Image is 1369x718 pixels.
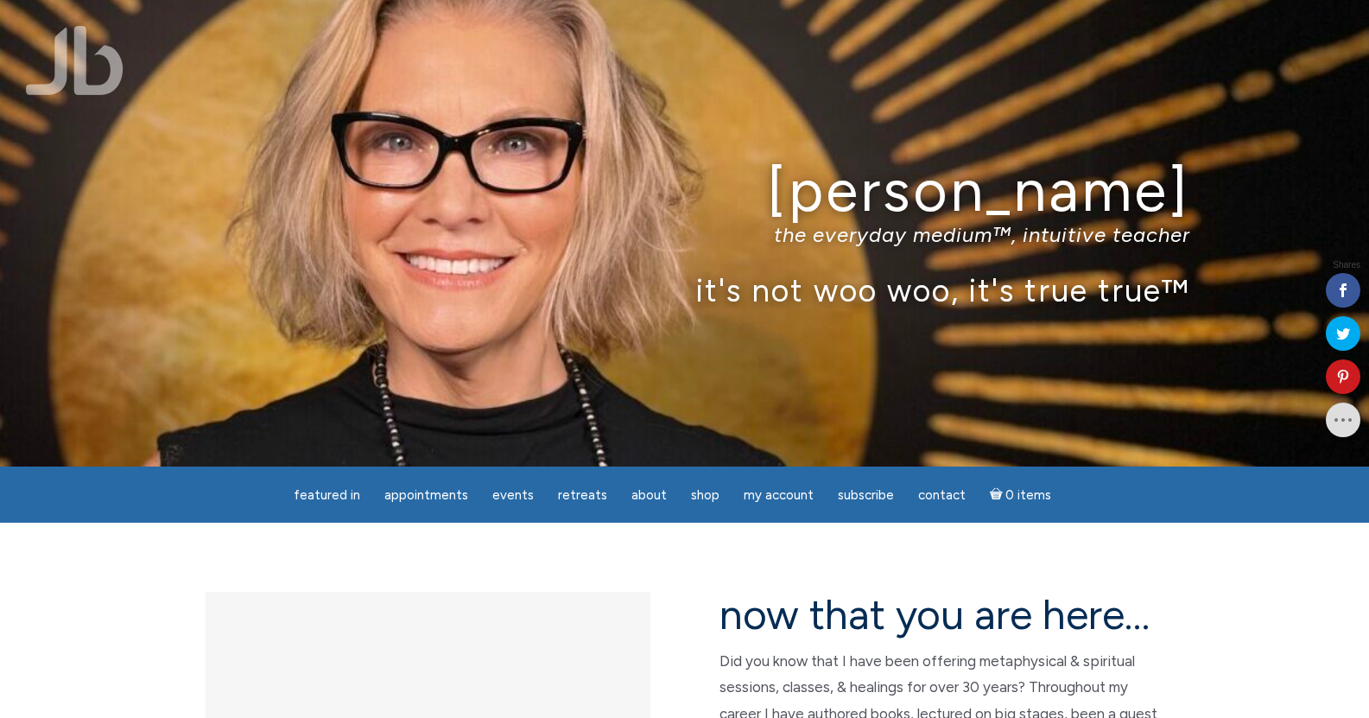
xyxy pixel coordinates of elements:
[492,487,534,503] span: Events
[180,222,1190,247] p: the everyday medium™, intuitive teacher
[180,271,1190,308] p: it's not woo woo, it's true true™
[482,479,544,512] a: Events
[631,487,667,503] span: About
[908,479,976,512] a: Contact
[733,479,824,512] a: My Account
[558,487,607,503] span: Retreats
[26,26,124,95] img: Jamie Butler. The Everyday Medium
[691,487,719,503] span: Shop
[384,487,468,503] span: Appointments
[180,158,1190,223] h1: [PERSON_NAME]
[294,487,360,503] span: featured in
[744,487,814,503] span: My Account
[1333,261,1360,270] span: Shares
[990,487,1006,503] i: Cart
[283,479,371,512] a: featured in
[621,479,677,512] a: About
[1005,489,1051,502] span: 0 items
[838,487,894,503] span: Subscribe
[719,592,1164,638] h2: now that you are here…
[827,479,904,512] a: Subscribe
[548,479,618,512] a: Retreats
[374,479,479,512] a: Appointments
[979,477,1062,512] a: Cart0 items
[681,479,730,512] a: Shop
[918,487,966,503] span: Contact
